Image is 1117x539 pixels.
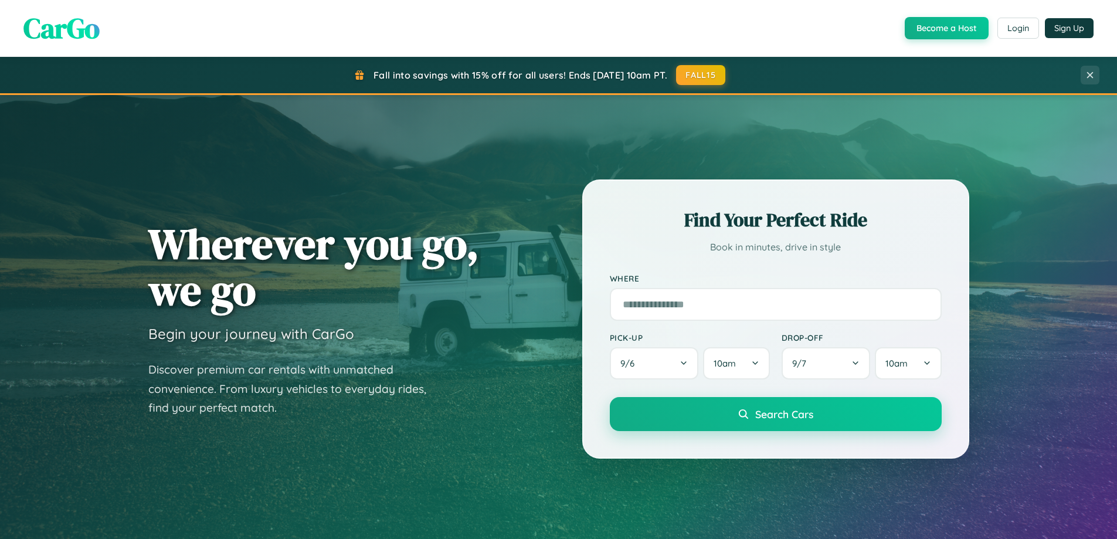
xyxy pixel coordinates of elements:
[374,69,667,81] span: Fall into savings with 15% off for all users! Ends [DATE] 10am PT.
[875,347,941,379] button: 10am
[905,17,989,39] button: Become a Host
[610,397,942,431] button: Search Cars
[148,360,442,418] p: Discover premium car rentals with unmatched convenience. From luxury vehicles to everyday rides, ...
[782,347,871,379] button: 9/7
[1045,18,1094,38] button: Sign Up
[610,273,942,283] label: Where
[610,207,942,233] h2: Find Your Perfect Ride
[610,239,942,256] p: Book in minutes, drive in style
[714,358,736,369] span: 10am
[676,65,725,85] button: FALL15
[885,358,908,369] span: 10am
[23,9,100,48] span: CarGo
[620,358,640,369] span: 9 / 6
[782,333,942,343] label: Drop-off
[997,18,1039,39] button: Login
[755,408,813,421] span: Search Cars
[703,347,769,379] button: 10am
[148,325,354,343] h3: Begin your journey with CarGo
[792,358,812,369] span: 9 / 7
[610,347,699,379] button: 9/6
[610,333,770,343] label: Pick-up
[148,221,479,313] h1: Wherever you go, we go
